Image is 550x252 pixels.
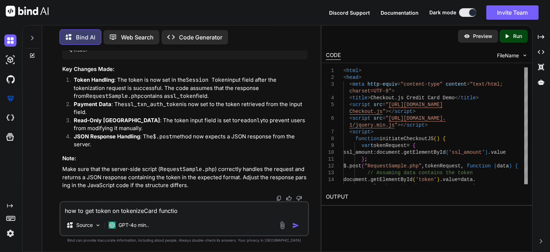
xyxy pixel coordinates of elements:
[296,195,302,201] img: dislike
[74,101,111,108] strong: Payment Data
[412,177,415,182] span: (
[349,95,352,101] span: <
[356,136,380,142] span: function
[349,109,382,114] span: Checkout.js
[326,129,334,135] div: 7
[522,52,528,58] img: chevron down
[392,88,395,94] span: >
[329,9,370,16] button: Discord Support
[352,95,367,101] span: title
[346,75,358,80] span: head
[412,109,415,114] span: >
[476,95,479,101] span: >
[349,102,352,108] span: <
[461,177,473,182] span: data
[326,51,341,60] div: CODE
[179,33,222,42] p: Code Generator
[382,102,385,108] span: =
[349,129,352,135] span: <
[497,163,509,169] span: data
[74,76,114,83] strong: Token Handling
[458,177,460,182] span: =
[68,133,308,149] li: : The method now expects a JSON response from the server.
[4,227,16,239] img: settings
[412,143,415,148] span: {
[373,102,382,108] span: src
[513,33,522,40] p: Run
[488,149,491,155] span: .
[343,149,373,155] span: ssl_amount
[108,222,116,229] img: GPT-4o mini
[509,163,512,169] span: )
[326,156,334,163] div: 11
[395,109,412,114] span: script
[395,122,397,128] span: "
[352,129,370,135] span: script
[326,101,334,108] div: 5
[395,184,397,189] span: ;
[349,115,352,121] span: <
[329,10,370,16] span: Discord Support
[95,222,101,228] img: Pick Models
[371,95,455,101] span: Checkout.js Credit Card Demo
[377,149,401,155] span: document
[373,149,376,155] span: :
[326,95,334,101] div: 4
[473,33,492,40] p: Preview
[61,202,308,215] textarea: how to get token on tokenizeCard funct
[382,115,385,121] span: =
[6,6,49,16] img: Bind AI
[322,189,532,205] h2: OUTPUT
[371,129,373,135] span: >
[86,92,141,100] code: RequestSample.php
[124,101,182,108] code: ssl_txn_auth_token
[367,170,473,176] span: // Assuming data contains the token
[380,136,434,142] span: initiateCheckoutJS
[434,136,436,142] span: (
[429,9,456,16] span: Dark mode
[401,81,443,87] span: "content-type"
[352,115,370,121] span: script
[153,133,172,140] code: $.post
[349,88,392,94] span: charset=UTF-8"
[386,115,389,121] span: "
[515,163,518,169] span: {
[278,221,286,229] img: attachment
[76,33,95,42] p: Bind AI
[326,170,334,176] div: 13
[4,92,16,105] img: premium
[76,222,93,229] p: Source
[343,163,346,169] span: $
[382,109,385,114] span: "
[446,149,449,155] span: (
[346,163,349,169] span: .
[367,95,370,101] span: >
[62,165,308,190] p: Make sure that the server-side script ( ) correctly handles the request and returns a JSON respon...
[346,68,358,73] span: html
[362,156,365,162] span: }
[326,176,334,183] div: 14
[443,177,458,182] span: value
[425,122,428,128] span: >
[461,95,476,101] span: title
[362,163,365,169] span: (
[352,102,370,108] span: script
[74,117,160,124] strong: Read-Only [GEOGRAPHIC_DATA]
[365,163,422,169] span: "RequestSample.php"
[373,115,382,121] span: src
[467,163,491,169] span: function
[367,81,397,87] span: http-equiv
[464,33,470,39] img: preview
[4,34,16,47] img: darkChat
[4,112,16,124] img: cloudideIcon
[292,222,299,229] img: icon
[416,177,437,182] span: 'token'
[68,100,308,117] li: : The is now set to the token retrieved from the input field.
[367,184,395,189] span: ssl_token
[389,115,446,121] span: [URL][DOMAIN_NAME].
[437,136,440,142] span: )
[386,102,389,108] span: "
[455,95,461,101] span: </
[401,184,533,189] span: // Adjust based on actual response structure
[74,133,140,140] strong: JSON Response Handling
